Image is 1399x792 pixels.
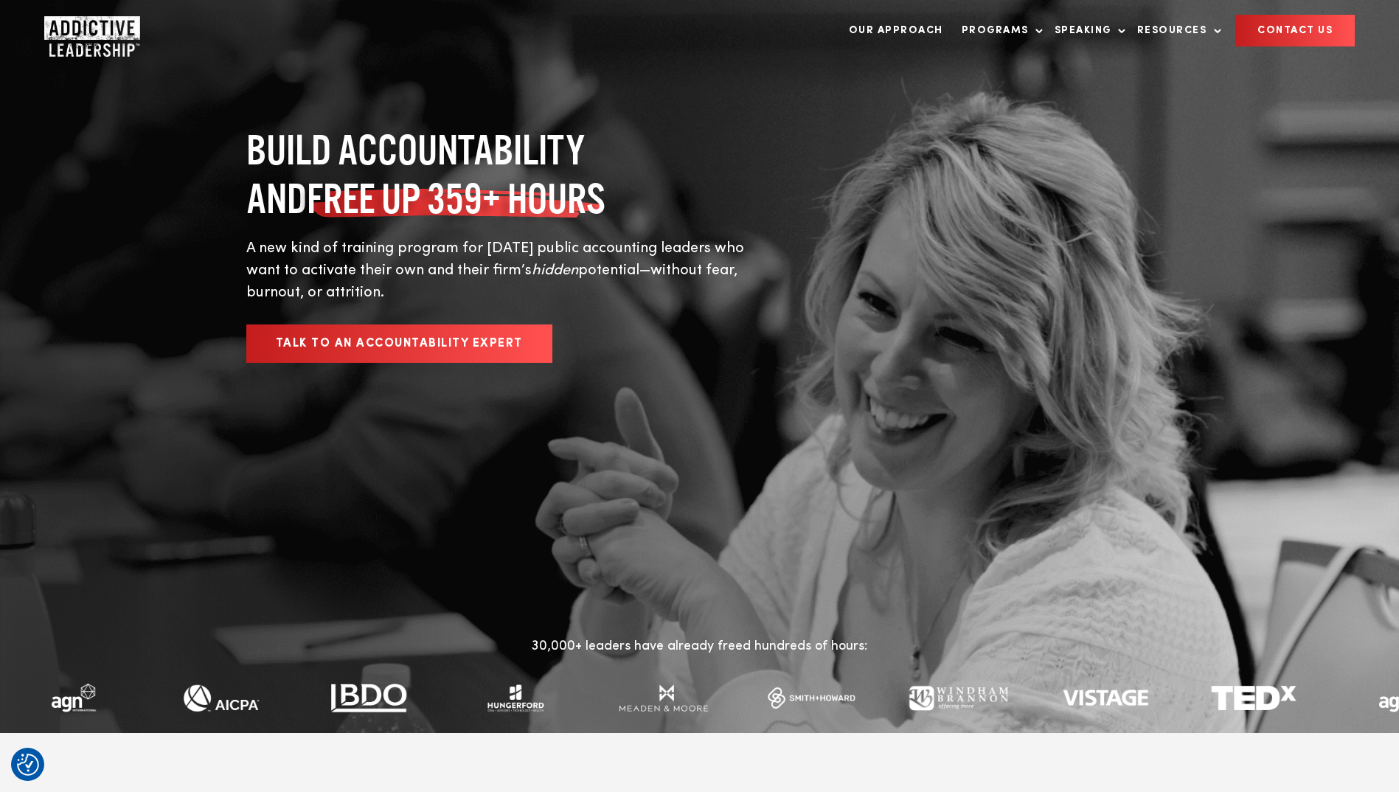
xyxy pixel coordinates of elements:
[246,125,770,223] h1: Build Accountability and
[841,15,951,46] a: Our Approach
[1130,15,1222,46] a: Resources
[954,15,1044,46] a: Programs
[1047,15,1126,46] a: Speaking
[532,263,578,278] span: hidden
[246,324,552,363] a: Talk to an Accountability Expert
[17,754,39,776] img: Revisit consent button
[1235,15,1355,46] a: CONTACT US
[44,16,133,46] a: Home
[246,241,744,278] span: A new kind of training program for [DATE] public accounting leaders who want to activate their ow...
[307,174,605,223] span: Free Up 359+ Hours
[17,754,39,776] button: Consent Preferences
[276,338,523,350] span: Talk to an Accountability Expert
